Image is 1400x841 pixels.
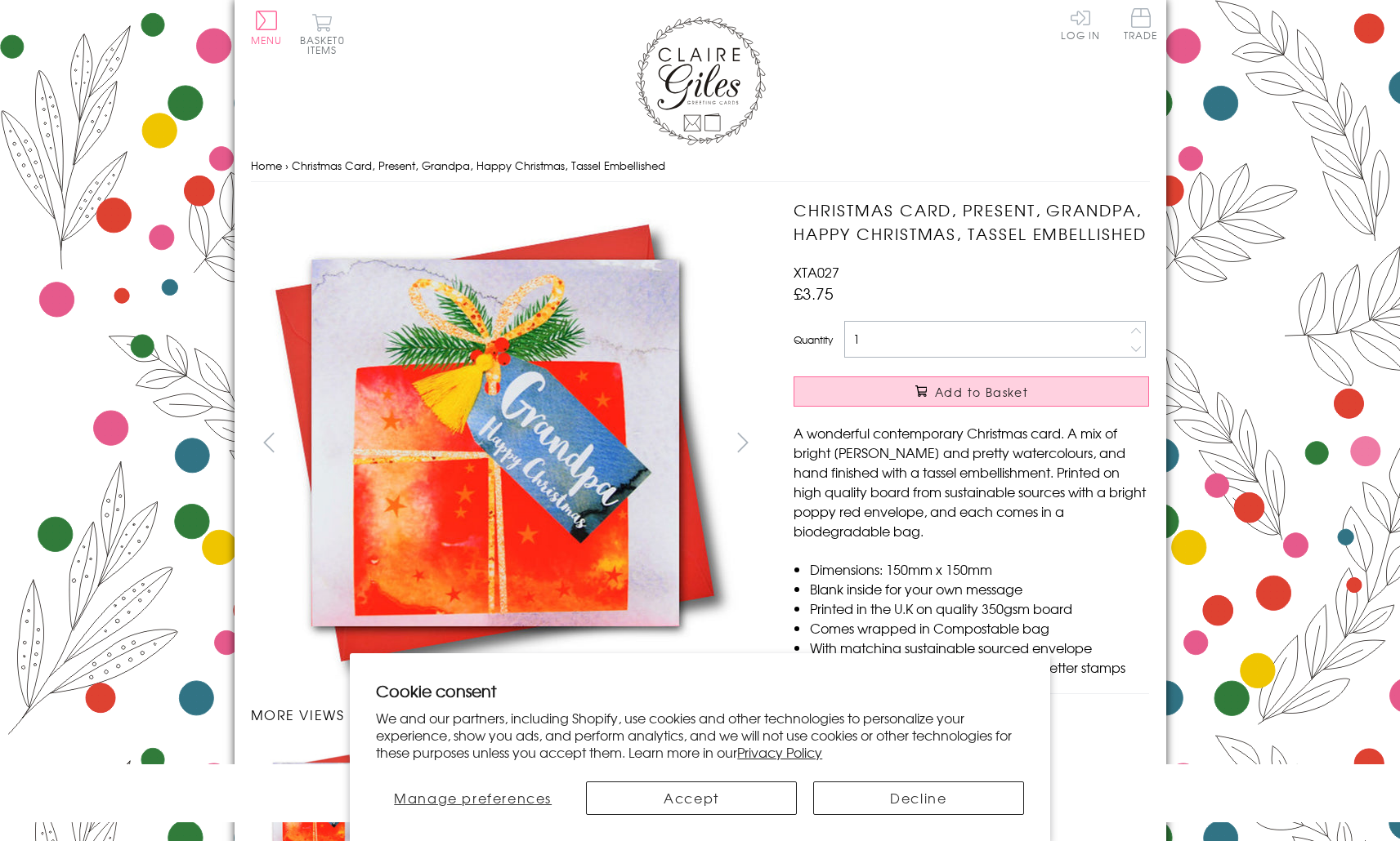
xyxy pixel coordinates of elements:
span: Christmas Card, Present, Grandpa, Happy Christmas, Tassel Embellished [292,158,665,173]
span: › [285,158,288,173]
button: Decline [813,781,1024,815]
li: Dimensions: 150mm x 150mm [810,559,1149,579]
a: Trade [1124,8,1158,43]
span: XTA027 [794,262,839,282]
p: A wonderful contemporary Christmas card. A mix of bright [PERSON_NAME] and pretty watercolours, a... [794,423,1149,541]
li: Printed in the U.K on quality 350gsm board [810,598,1149,618]
img: Christmas Card, Present, Grandpa, Happy Christmas, Tassel Embellished [761,198,1251,688]
h1: Christmas Card, Present, Grandpa, Happy Christmas, Tassel Embellished [794,198,1149,246]
li: With matching sustainable sourced envelope [810,638,1149,657]
h3: More views [251,705,762,724]
span: £3.75 [794,282,834,305]
nav: breadcrumbs [251,149,1150,183]
button: Accept [586,781,797,815]
span: Add to Basket [935,384,1028,400]
button: Add to Basket [794,376,1149,407]
span: 0 items [307,33,345,57]
h2: Cookie consent [376,679,1024,702]
button: next [724,424,761,461]
span: Manage preferences [394,788,552,808]
button: Basket0 items [300,13,345,55]
a: Privacy Policy [737,742,822,762]
img: Claire Giles Greetings Cards [635,16,766,145]
img: Christmas Card, Present, Grandpa, Happy Christmas, Tassel Embellished [250,198,740,687]
button: Manage preferences [376,781,570,815]
label: Quantity [794,332,833,347]
button: Menu [251,11,283,45]
p: We and our partners, including Shopify, use cookies and other technologies to personalize your ex... [376,710,1024,760]
span: Menu [251,33,283,47]
span: Trade [1124,8,1158,40]
li: Blank inside for your own message [810,579,1149,598]
li: Comes wrapped in Compostable bag [810,618,1149,638]
a: Home [251,158,282,173]
a: Log In [1061,8,1100,40]
button: prev [251,424,288,461]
